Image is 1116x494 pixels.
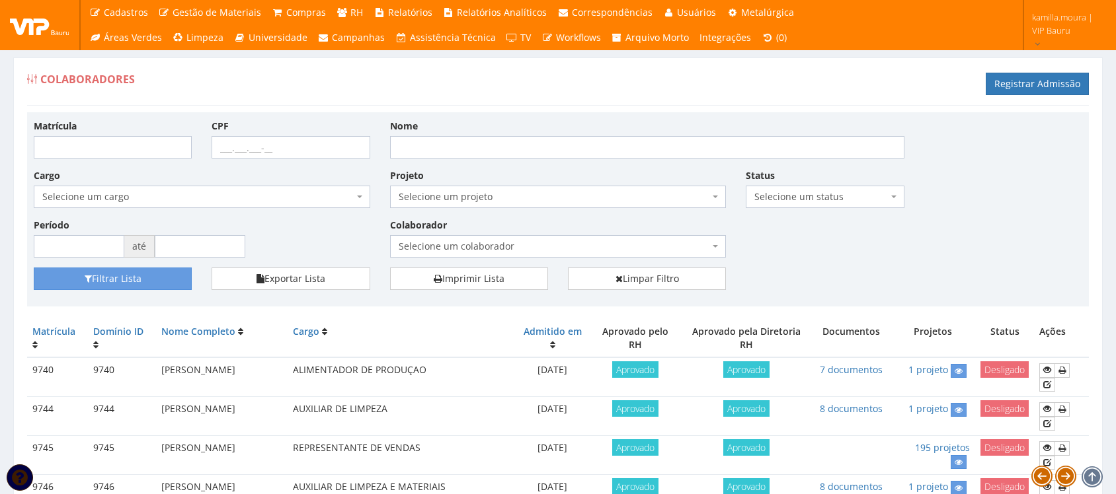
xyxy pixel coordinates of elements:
th: Projetos [890,320,975,357]
th: Status [975,320,1034,357]
td: AUXILIAR DE LIMPEZA [288,397,515,436]
a: TV [501,25,537,50]
span: Desligado [980,400,1029,417]
span: Selecione um status [746,186,904,208]
span: Áreas Verdes [104,31,162,44]
a: Admitido em [524,325,582,337]
span: Campanhas [332,31,385,44]
span: Cadastros [104,6,148,18]
span: Selecione um cargo [34,186,370,208]
span: até [124,235,155,258]
td: 9745 [27,436,88,475]
td: 9745 [88,436,155,475]
label: Colaborador [390,219,447,232]
td: [DATE] [515,397,590,436]
a: 195 projetos [915,441,970,454]
span: Aprovado [612,439,658,456]
span: RH [350,6,363,18]
span: Colaboradores [40,72,135,87]
span: Universidade [249,31,307,44]
td: [PERSON_NAME] [156,397,288,436]
button: Exportar Lista [212,267,370,290]
span: Desligado [980,439,1029,456]
a: Cargo [293,325,319,337]
a: Domínio ID [93,325,143,337]
a: Limpar Filtro [568,267,726,290]
a: Nome Completo [161,325,235,337]
span: Workflows [556,31,601,44]
span: Aprovado [612,400,658,417]
span: kamilla.moura | VIP Bauru [1032,11,1099,37]
span: Correspondências [572,6,653,18]
img: logo [10,15,69,35]
span: Assistência Técnica [410,31,496,44]
label: CPF [212,120,229,133]
span: Arquivo Morto [625,31,689,44]
span: Gestão de Materiais [173,6,261,18]
span: Selecione um cargo [42,190,354,203]
th: Aprovado pelo RH [590,320,681,357]
span: Aprovado [723,439,770,456]
a: Áreas Verdes [84,25,167,50]
a: Integrações [694,25,756,50]
td: ALIMENTADOR DE PRODUÇAO [288,357,515,397]
th: Aprovado pela Diretoria RH [681,320,812,357]
span: Metalúrgica [741,6,794,18]
a: Imprimir Lista [390,267,548,290]
span: Usuários [677,6,716,18]
label: Período [34,219,69,232]
td: [PERSON_NAME] [156,357,288,397]
a: Registrar Admissão [986,73,1089,95]
span: Limpeza [186,31,223,44]
a: 1 projeto [908,480,948,493]
button: Filtrar Lista [34,267,192,290]
a: Arquivo Morto [606,25,695,50]
span: Selecione um projeto [399,190,710,203]
span: (0) [776,31,787,44]
span: Desligado [980,361,1029,378]
a: Campanhas [313,25,391,50]
td: 9740 [88,357,155,397]
a: 7 documentos [820,363,883,376]
td: [DATE] [515,436,590,475]
td: 9744 [27,397,88,436]
span: TV [520,31,531,44]
a: Matrícula [32,325,75,337]
a: Universidade [229,25,313,50]
th: Ações [1034,320,1089,357]
a: Assistência Técnica [390,25,501,50]
a: Workflows [536,25,606,50]
span: Selecione um status [754,190,887,203]
label: Status [746,169,775,182]
span: Aprovado [612,361,658,378]
a: (0) [756,25,792,50]
span: Selecione um colaborador [390,235,727,258]
td: [DATE] [515,357,590,397]
span: Aprovado [723,361,770,378]
a: 1 projeto [908,402,948,415]
label: Nome [390,120,418,133]
label: Cargo [34,169,60,182]
input: ___.___.___-__ [212,136,370,159]
a: Limpeza [167,25,229,50]
span: Relatórios Analíticos [457,6,547,18]
label: Matrícula [34,120,77,133]
span: Compras [286,6,326,18]
span: Selecione um colaborador [399,240,710,253]
a: 8 documentos [820,402,883,415]
a: 1 projeto [908,363,948,376]
td: [PERSON_NAME] [156,436,288,475]
span: Integrações [699,31,751,44]
span: Aprovado [723,400,770,417]
span: Relatórios [388,6,432,18]
span: Selecione um projeto [390,186,727,208]
td: REPRESENTANTE DE VENDAS [288,436,515,475]
th: Documentos [812,320,890,357]
td: 9740 [27,357,88,397]
a: 8 documentos [820,480,883,493]
label: Projeto [390,169,424,182]
td: 9744 [88,397,155,436]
